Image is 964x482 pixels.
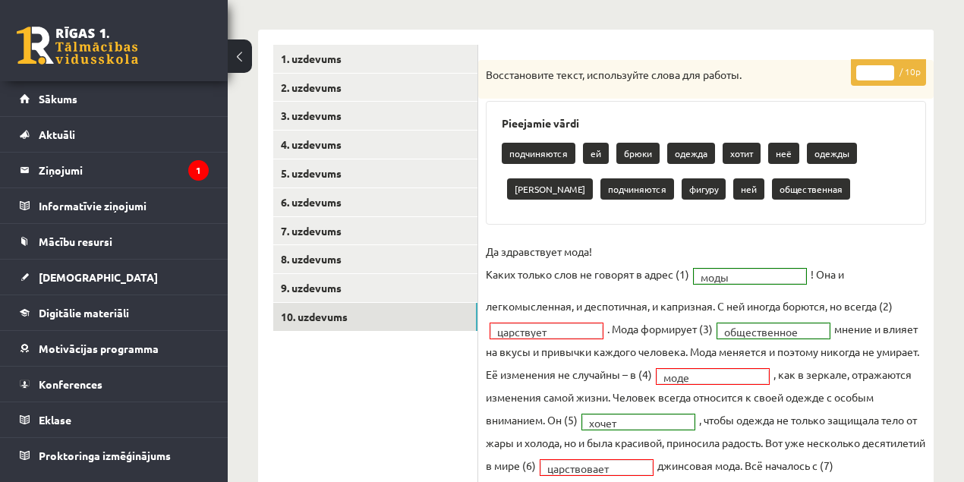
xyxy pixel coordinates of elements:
a: Sākums [20,81,209,116]
p: брюки [616,143,660,164]
a: моды [694,269,806,284]
a: Informatīvie ziņojumi [20,188,209,223]
span: Konferences [39,377,102,391]
a: общественное [717,323,830,339]
span: Proktoringa izmēģinājums [39,449,171,462]
p: одежды [807,143,857,164]
p: одежда [667,143,715,164]
span: Sākums [39,92,77,106]
p: хотит [723,143,761,164]
span: общественное [724,324,809,339]
legend: Ziņojumi [39,153,209,187]
span: Mācību resursi [39,235,112,248]
p: ей [583,143,609,164]
span: [DEMOGRAPHIC_DATA] [39,270,158,284]
h3: Pieejamie vārdi [502,117,910,130]
p: Восстановите текст, используйте слова для работы. [486,68,850,83]
a: 9. uzdevums [273,274,477,302]
a: 5. uzdevums [273,159,477,187]
p: ней [733,178,764,200]
p: Да здравствует мода! Каких только слов не говорят в адрес (1) [486,240,689,285]
span: хочет [589,415,674,430]
i: 1 [188,160,209,181]
a: царствовает [540,460,653,475]
a: 1. uzdevums [273,45,477,73]
a: Eklase [20,402,209,437]
a: Digitālie materiāli [20,295,209,330]
a: 2. uzdevums [273,74,477,102]
a: Aktuāli [20,117,209,152]
p: неё [768,143,799,164]
a: Mācību resursi [20,224,209,259]
span: Motivācijas programma [39,342,159,355]
p: общественная [772,178,850,200]
a: Motivācijas programma [20,331,209,366]
span: моды [701,269,786,285]
span: Digitālie materiāli [39,306,129,320]
span: царствовает [547,461,632,476]
a: моде [657,369,769,384]
a: 7. uzdevums [273,217,477,245]
p: / 10p [851,59,926,86]
p: [PERSON_NAME] [507,178,593,200]
body: Bagātinātā teksta redaktors, wiswyg-editor-47433861322980-1759915995-800 [15,15,422,31]
span: Aktuāli [39,128,75,141]
a: Ziņojumi1 [20,153,209,187]
a: 6. uzdevums [273,188,477,216]
a: 8. uzdevums [273,245,477,273]
a: 10. uzdevums [273,303,477,331]
a: [DEMOGRAPHIC_DATA] [20,260,209,295]
a: Proktoringa izmēģinājums [20,438,209,473]
span: моде [663,370,748,385]
p: подчиняются [600,178,674,200]
a: царствует [490,323,603,339]
span: царствует [497,324,582,339]
a: хочет [582,414,695,430]
legend: Informatīvie ziņojumi [39,188,209,223]
p: фигуру [682,178,726,200]
span: Eklase [39,413,71,427]
a: 3. uzdevums [273,102,477,130]
p: подчиняются [502,143,575,164]
a: 4. uzdevums [273,131,477,159]
a: Rīgas 1. Tālmācības vidusskola [17,27,138,65]
a: Konferences [20,367,209,402]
